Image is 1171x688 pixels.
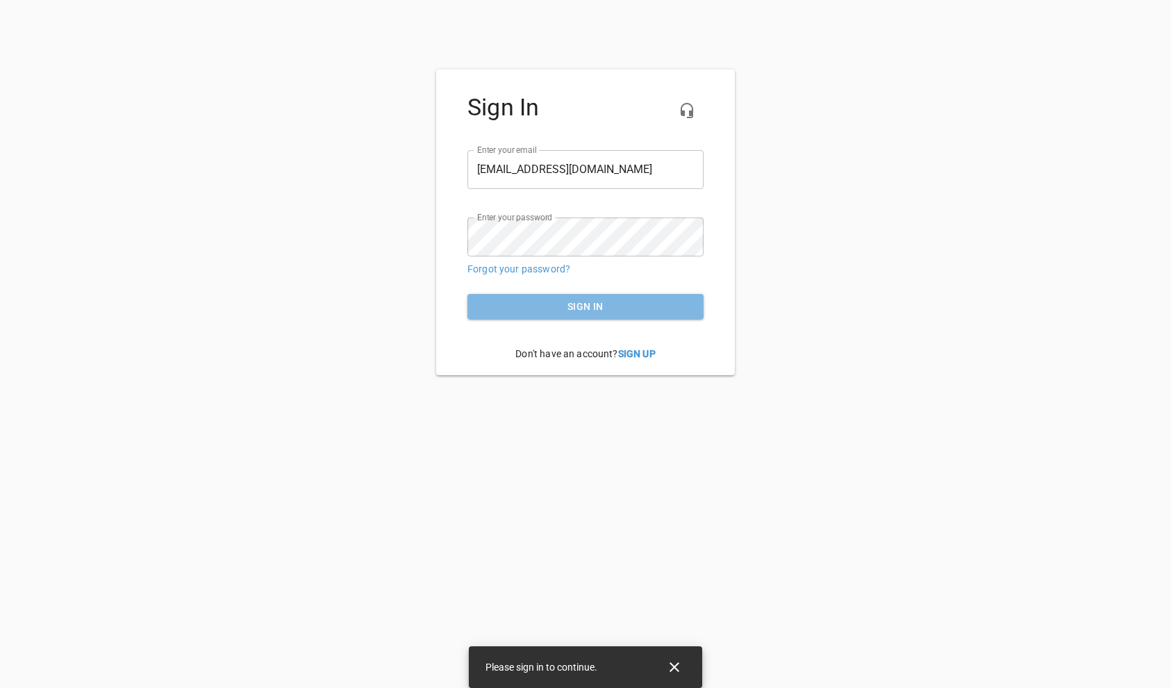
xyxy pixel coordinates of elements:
[467,336,704,372] p: Don't have an account?
[467,263,570,275] a: Forgot your password?
[479,298,692,316] span: Sign in
[658,650,691,684] button: Close
[467,94,704,122] h4: Sign In
[485,662,597,673] span: Please sign in to continue.
[618,348,656,359] a: Sign Up
[467,294,704,320] button: Sign in
[670,94,704,127] button: Live Chat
